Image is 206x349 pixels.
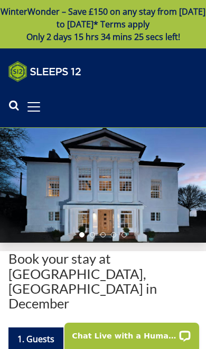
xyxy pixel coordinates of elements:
span: Only 2 days 15 hrs 34 mins 25 secs left! [26,31,180,43]
iframe: LiveChat chat widget [58,316,206,349]
h2: Book your stay at [GEOGRAPHIC_DATA], [GEOGRAPHIC_DATA] in December [8,251,198,311]
iframe: Customer reviews powered by Trustpilot [3,88,114,97]
img: Sleeps 12 [8,61,81,82]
